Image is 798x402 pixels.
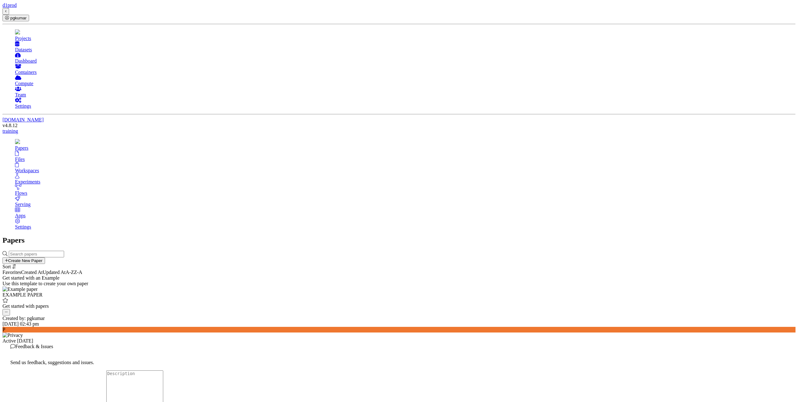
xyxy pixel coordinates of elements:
a: Datasets [15,41,795,53]
img: Privacy [3,332,23,338]
span: Sort [3,264,11,269]
div: Create New Paper [5,258,43,263]
a: Settings [15,219,795,230]
span: Created At [21,270,43,275]
a: training [3,128,18,134]
a: Team [15,86,795,98]
a: Get started with an Example [3,275,59,281]
span: A-Z [66,270,74,275]
img: projects-active-icon-e44aed6b93ccbe57313015853d9ab5a8.svg [15,29,20,34]
a: Compute [15,75,795,86]
div: [DATE] 02:43 pm [3,321,795,327]
a: Serving [15,196,795,207]
div: Feedback & Issues [3,344,795,349]
div: Experiments [15,179,795,185]
a: [DOMAIN_NAME] [3,117,44,122]
a: Papers [15,140,795,151]
div: Active [DATE] [3,332,795,344]
div: Datasets [15,47,795,53]
div: Compute [15,81,795,86]
div: Settings [15,224,795,230]
span: Z-A [74,270,82,275]
a: Dashboard [15,53,795,64]
span: v4.8.12 [3,123,18,128]
div: Dashboard [15,58,795,64]
span: Favorites [3,270,21,275]
a: Get started with papers [3,303,49,309]
div: Serving [15,202,795,207]
div: Containers [15,70,795,75]
button: Create New Paper [3,257,45,264]
img: Example paper [3,286,38,292]
a: Apps [15,207,795,219]
div: P [3,327,795,332]
div: Team [15,92,795,98]
p: Send us feedback, suggestions and issues. [10,360,788,365]
div: Settings [15,103,795,109]
div: Apps [15,213,795,219]
div: Projects [15,36,795,41]
a: Experiments [15,173,795,185]
div: Created by: pgkumar [3,316,795,321]
a: Settings [15,98,795,109]
div: Flows [15,190,795,196]
span: Updated At [43,270,65,275]
div: Use this template to create your own paper [3,281,795,286]
a: Containers [15,64,795,75]
a: Projects [15,30,795,41]
div: Papers [15,145,795,151]
div: Workspaces [15,168,795,173]
input: Search papers [9,251,64,257]
a: Files [15,151,795,162]
div: EXAMPLE PAPER [3,286,795,298]
h2: Papers [3,236,795,245]
a: Workspaces [15,162,795,173]
img: table-tree-e38db8d7ef68b61d64b0734c0857e350.svg [15,139,20,144]
span: pgkumar [10,16,27,20]
div: Files [15,157,795,162]
button: pgkumar [3,15,29,21]
a: Flows [15,185,795,196]
a: d1prod [3,3,17,8]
